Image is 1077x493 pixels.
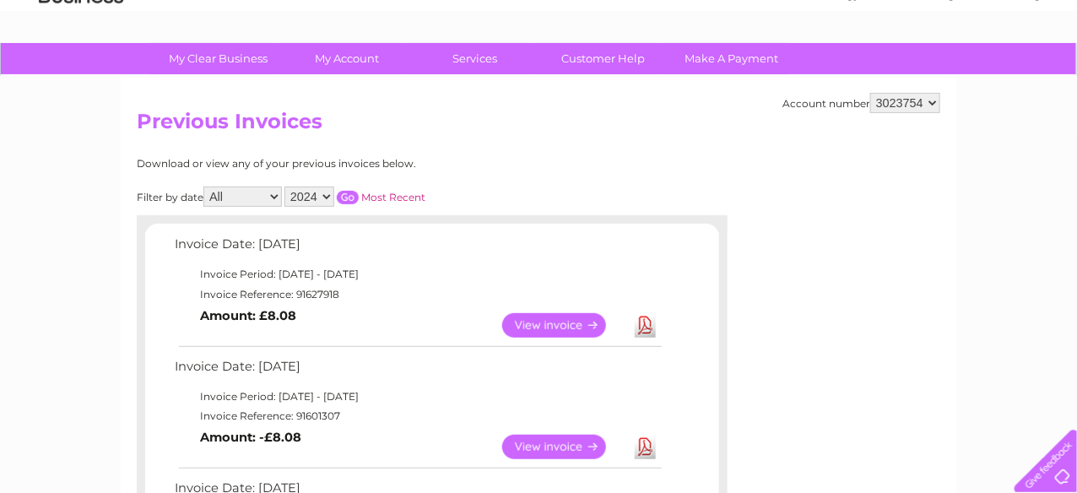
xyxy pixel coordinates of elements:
img: logo.png [38,44,124,95]
h2: Previous Invoices [137,110,940,142]
a: Download [635,435,656,459]
div: Filter by date [137,187,580,207]
td: Invoice Date: [DATE] [170,355,664,387]
div: Download or view any of your previous invoices below. [137,158,580,170]
a: Energy [822,72,859,84]
td: Invoice Date: [DATE] [170,233,664,264]
td: Invoice Reference: 91601307 [170,406,664,426]
b: Amount: -£8.08 [200,430,301,445]
a: My Clear Business [149,43,289,74]
a: 0333 014 3131 [759,8,875,30]
a: Make A Payment [663,43,802,74]
div: Clear Business is a trading name of Verastar Limited (registered in [GEOGRAPHIC_DATA] No. 3667643... [141,9,939,82]
a: Water [780,72,812,84]
b: Amount: £8.08 [200,308,296,323]
a: Most Recent [361,191,425,203]
a: Download [635,313,656,338]
a: Blog [930,72,955,84]
a: Log out [1021,72,1061,84]
a: Contact [965,72,1006,84]
a: View [502,313,626,338]
a: Customer Help [534,43,674,74]
a: Services [406,43,545,74]
div: Account number [782,93,940,113]
td: Invoice Period: [DATE] - [DATE] [170,387,664,407]
td: Invoice Reference: 91627918 [170,284,664,305]
a: My Account [278,43,417,74]
td: Invoice Period: [DATE] - [DATE] [170,264,664,284]
a: Telecoms [869,72,920,84]
a: View [502,435,626,459]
